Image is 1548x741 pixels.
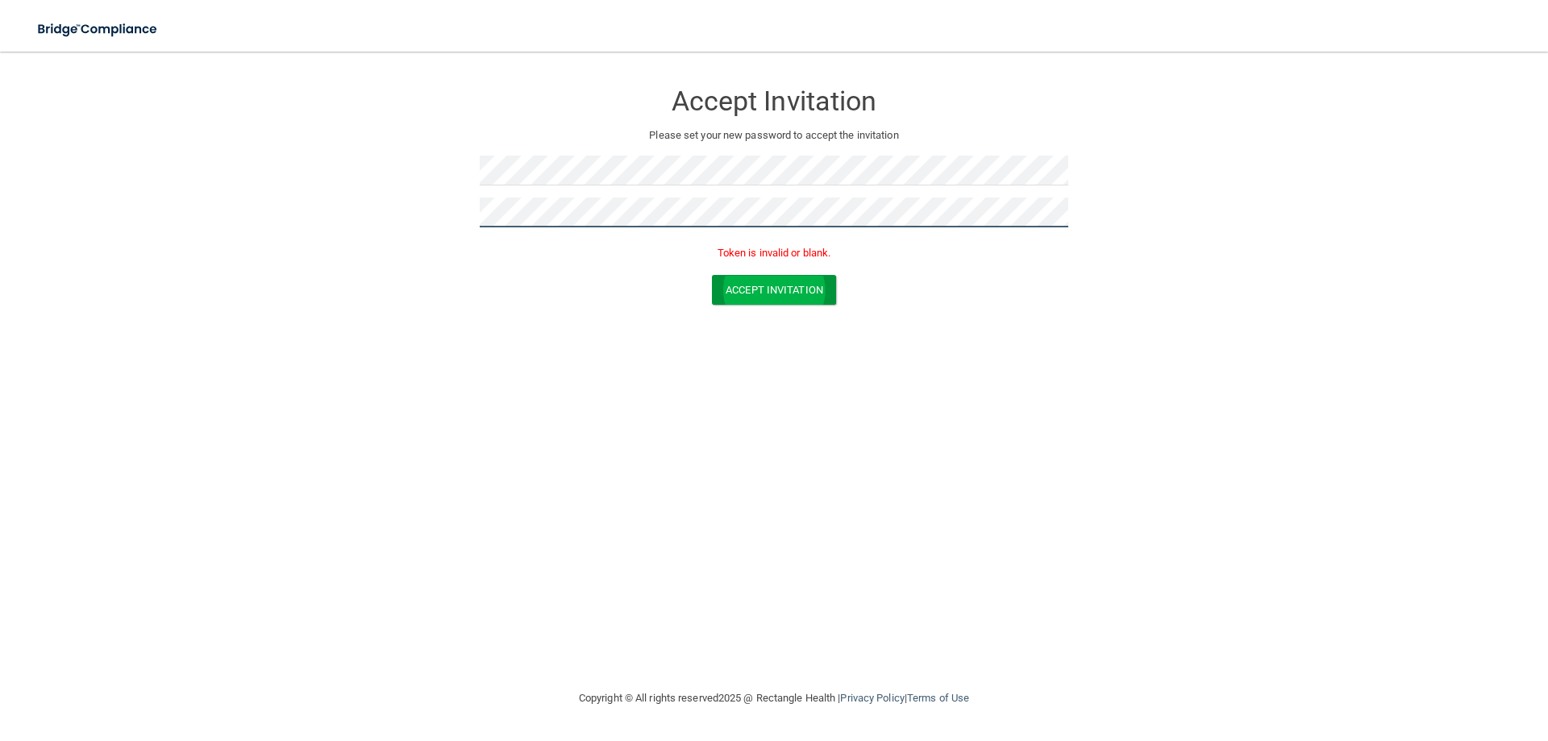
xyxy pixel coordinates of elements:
button: Accept Invitation [712,275,836,305]
a: Terms of Use [907,692,969,704]
h3: Accept Invitation [480,86,1068,116]
a: Privacy Policy [840,692,904,704]
p: Token is invalid or blank. [480,244,1068,263]
iframe: Drift Widget Chat Controller [1269,627,1529,691]
img: bridge_compliance_login_screen.278c3ca4.svg [24,13,173,46]
p: Please set your new password to accept the invitation [492,126,1056,145]
div: Copyright © All rights reserved 2025 @ Rectangle Health | | [480,672,1068,724]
